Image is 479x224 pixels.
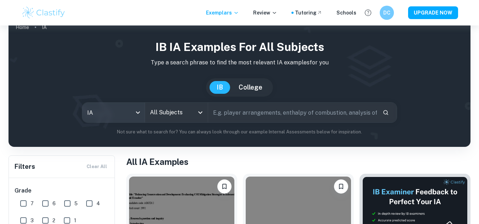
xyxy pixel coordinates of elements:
h1: IB IA examples for all subjects [14,39,465,56]
span: 4 [96,200,100,207]
p: Not sure what to search for? You can always look through our example Internal Assessments below f... [14,128,465,136]
p: Type a search phrase to find the most relevant IA examples for you [14,58,465,67]
a: Home [16,22,29,32]
a: Tutoring [295,9,322,17]
p: Review [253,9,277,17]
button: Help and Feedback [362,7,374,19]
span: 7 [30,200,34,207]
a: Schools [336,9,356,17]
h6: DC [383,9,391,17]
img: Clastify logo [21,6,66,20]
button: UPGRADE NOW [408,6,458,19]
button: Bookmark [217,179,232,194]
p: Exemplars [206,9,239,17]
div: IA [82,103,145,122]
span: 5 [74,200,78,207]
button: Bookmark [334,179,348,194]
button: Search [380,107,392,119]
h6: Grade [15,186,110,195]
input: E.g. player arrangements, enthalpy of combustion, analysis of a big city... [208,103,377,122]
button: College [232,81,269,94]
p: IA [42,23,47,31]
span: 6 [52,200,56,207]
button: Open [195,108,205,117]
button: IB [210,81,230,94]
h1: All IA Examples [126,155,470,168]
h6: Filters [15,162,35,172]
button: DC [380,6,394,20]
